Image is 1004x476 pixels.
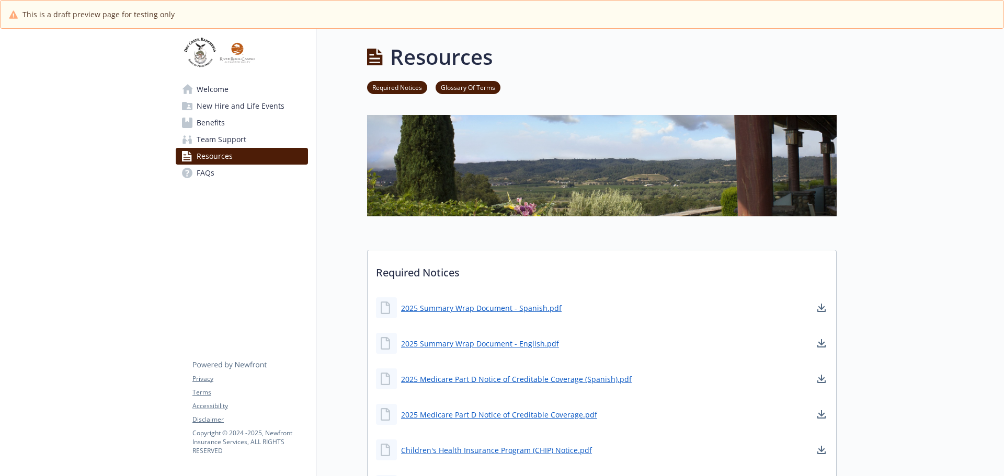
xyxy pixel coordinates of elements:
[815,373,828,385] a: download document
[192,374,307,384] a: Privacy
[197,131,246,148] span: Team Support
[176,114,308,131] a: Benefits
[401,409,597,420] a: 2025 Medicare Part D Notice of Creditable Coverage.pdf
[22,9,175,20] span: This is a draft preview page for testing only
[192,388,307,397] a: Terms
[176,165,308,181] a: FAQs
[197,148,233,165] span: Resources
[192,428,307,455] p: Copyright © 2024 - 2025 , Newfront Insurance Services, ALL RIGHTS RESERVED
[368,250,836,289] p: Required Notices
[401,374,632,385] a: 2025 Medicare Part D Notice of Creditable Coverage (Spanish).pdf
[367,115,837,216] img: resources page banner
[197,98,284,114] span: New Hire and Life Events
[192,401,307,411] a: Accessibility
[401,338,559,349] a: 2025 Summary Wrap Document - English.pdf
[815,408,828,421] a: download document
[436,82,500,92] a: Glossary Of Terms
[197,165,214,181] span: FAQs
[401,303,562,314] a: 2025 Summary Wrap Document - Spanish.pdf
[176,81,308,98] a: Welcome
[197,114,225,131] span: Benefits
[815,337,828,350] a: download document
[192,415,307,424] a: Disclaimer
[390,41,493,73] h1: Resources
[197,81,229,98] span: Welcome
[176,98,308,114] a: New Hire and Life Events
[815,301,828,314] a: download document
[815,444,828,456] a: download document
[176,131,308,148] a: Team Support
[367,82,427,92] a: Required Notices
[401,445,592,456] a: Children's Health Insurance Program (CHIP) Notice.pdf
[176,148,308,165] a: Resources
